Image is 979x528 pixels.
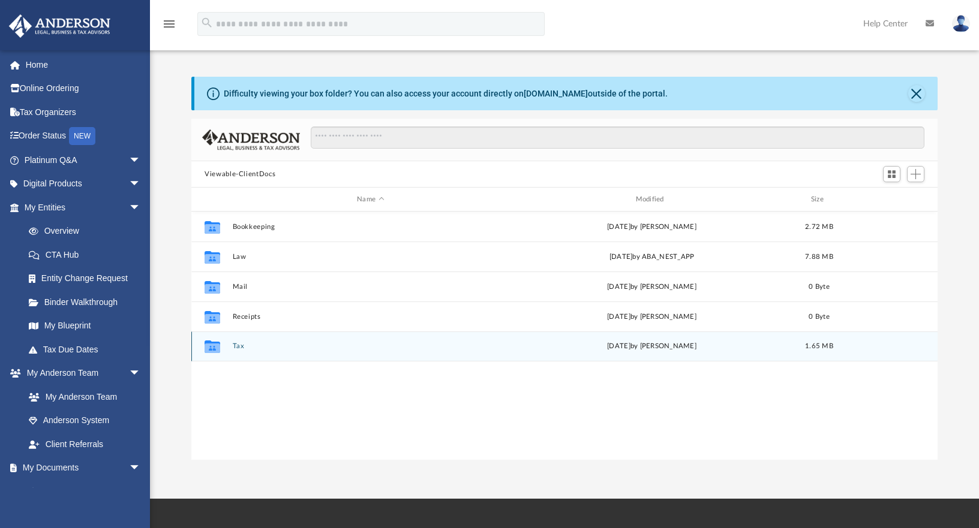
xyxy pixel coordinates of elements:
button: Viewable-ClientDocs [205,169,275,180]
a: Order StatusNEW [8,124,159,149]
span: arrow_drop_down [129,172,153,197]
div: [DATE] by [PERSON_NAME] [514,282,790,292]
button: Law [233,253,509,261]
button: Close [908,85,925,102]
button: Bookkeeping [233,223,509,231]
span: arrow_drop_down [129,195,153,220]
div: id [848,194,932,205]
a: My Anderson Team [17,385,147,409]
div: Difficulty viewing your box folder? You can also access your account directly on outside of the p... [224,88,668,100]
span: 2.72 MB [805,224,833,230]
a: My Blueprint [17,314,153,338]
input: Search files and folders [311,126,924,149]
a: Tax Organizers [8,100,159,124]
a: Digital Productsarrow_drop_down [8,172,159,196]
span: 0 Byte [809,283,830,290]
button: Add [907,166,925,183]
a: [DOMAIN_NAME] [524,89,588,98]
button: Switch to Grid View [883,166,901,183]
button: Receipts [233,313,509,321]
a: menu [162,23,176,31]
div: [DATE] by [PERSON_NAME] [514,222,790,233]
div: Modified [513,194,790,205]
img: User Pic [952,15,970,32]
div: NEW [69,127,95,145]
i: search [200,16,214,29]
a: Box [17,479,147,503]
a: Platinum Q&Aarrow_drop_down [8,148,159,172]
span: 7.88 MB [805,254,833,260]
a: Home [8,53,159,77]
a: CTA Hub [17,243,159,267]
img: Anderson Advisors Platinum Portal [5,14,114,38]
a: My Documentsarrow_drop_down [8,456,153,480]
span: 0 Byte [809,313,830,320]
span: arrow_drop_down [129,148,153,173]
span: arrow_drop_down [129,456,153,481]
a: Binder Walkthrough [17,290,159,314]
button: Tax [233,342,509,350]
span: arrow_drop_down [129,361,153,386]
a: Overview [17,219,159,243]
div: [DATE] by ABA_NEST_APP [514,252,790,263]
div: grid [191,212,938,460]
a: Tax Due Dates [17,337,159,361]
a: My Entitiesarrow_drop_down [8,195,159,219]
div: id [197,194,227,205]
a: Online Ordering [8,77,159,101]
a: Client Referrals [17,432,153,456]
a: Entity Change Request [17,267,159,291]
div: Name [232,194,509,205]
span: 1.65 MB [805,343,833,349]
a: My Anderson Teamarrow_drop_down [8,361,153,385]
button: Mail [233,283,509,291]
div: [DATE] by [PERSON_NAME] [514,341,790,352]
a: Anderson System [17,409,153,433]
i: menu [162,17,176,31]
div: [DATE] by [PERSON_NAME] [514,312,790,322]
div: Size [795,194,843,205]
